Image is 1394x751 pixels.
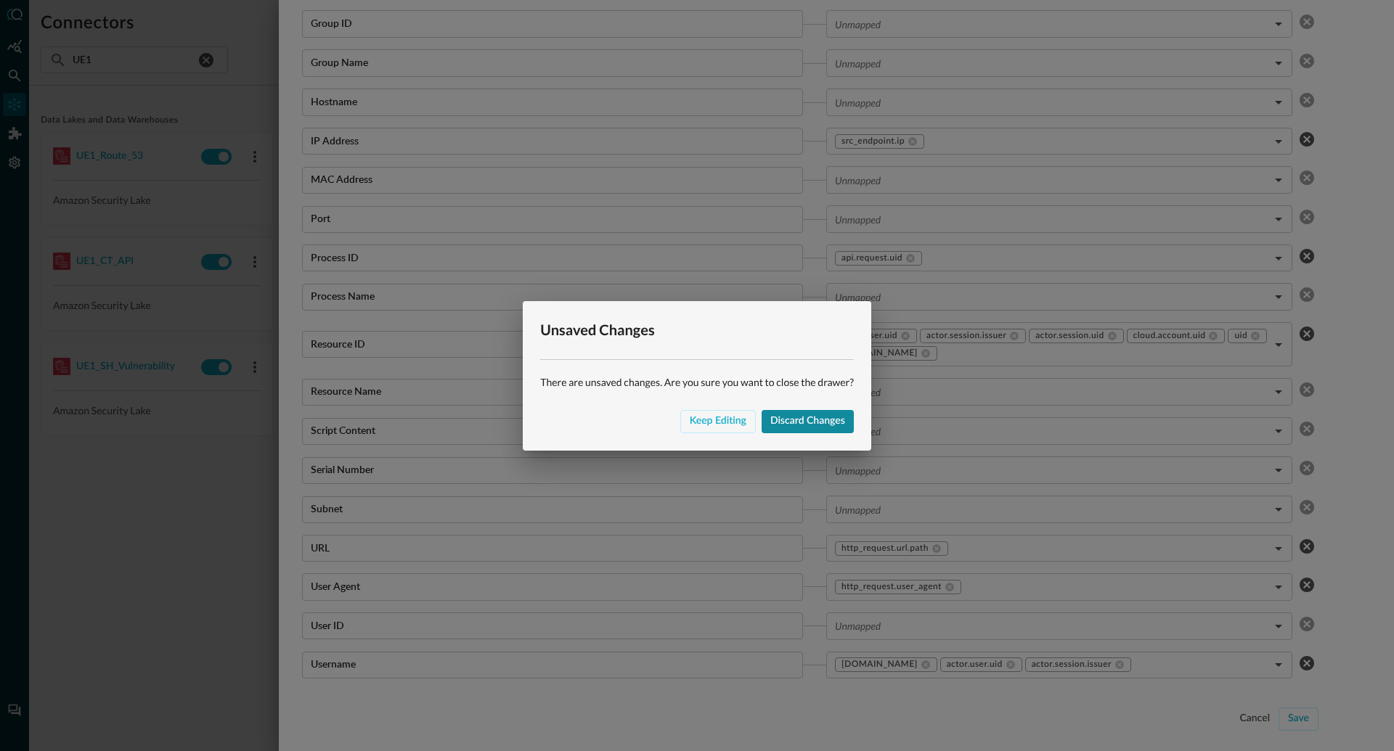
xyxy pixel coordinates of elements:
button: Discard changes [762,410,854,433]
h2: Unsaved Changes [523,301,871,359]
div: Keep editing [690,412,746,430]
div: Discard changes [770,412,845,430]
p: There are unsaved changes. Are you sure you want to close the drawer? [540,374,854,390]
button: Keep editing [680,410,756,433]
